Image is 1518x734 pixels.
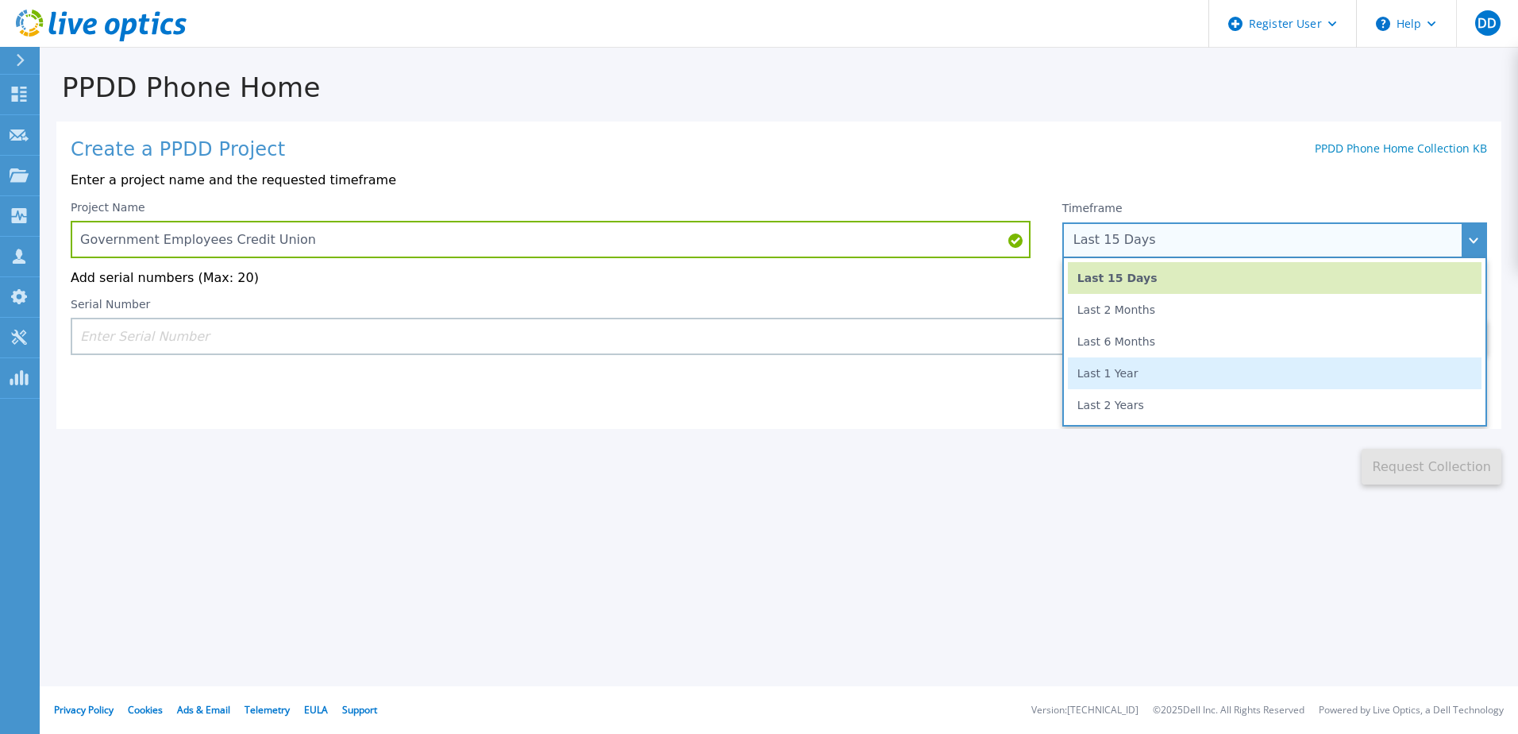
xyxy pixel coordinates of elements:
input: Enter Serial Number [71,318,1322,355]
li: Last 1 Year [1068,357,1481,389]
input: Enter Project Name [71,221,1031,258]
a: PPDD Phone Home Collection KB [1315,141,1487,156]
a: Support [342,703,377,717]
div: Last 15 Days [1073,233,1458,247]
a: EULA [304,703,328,717]
li: Last 15 Days [1068,262,1481,294]
label: Project Name [71,202,145,213]
a: Cookies [128,703,163,717]
li: Last 2 Years [1068,389,1481,421]
p: Enter a project name and the requested timeframe [71,173,1487,187]
label: Serial Number [71,299,150,310]
a: Ads & Email [177,703,230,717]
h1: Create a PPDD Project [71,139,285,161]
a: Privacy Policy [54,703,114,717]
label: Timeframe [1062,202,1123,214]
button: Request Collection [1362,449,1501,485]
a: Telemetry [245,703,290,717]
li: Version: [TECHNICAL_ID] [1031,705,1138,716]
li: Last 6 Months [1068,326,1481,357]
li: Powered by Live Optics, a Dell Technology [1319,705,1504,716]
li: Last 2 Months [1068,294,1481,326]
h1: PPDD Phone Home [40,72,1518,103]
p: Add serial numbers (Max: 20) [71,271,1487,285]
span: DD [1478,17,1497,29]
li: © 2025 Dell Inc. All Rights Reserved [1153,705,1304,716]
